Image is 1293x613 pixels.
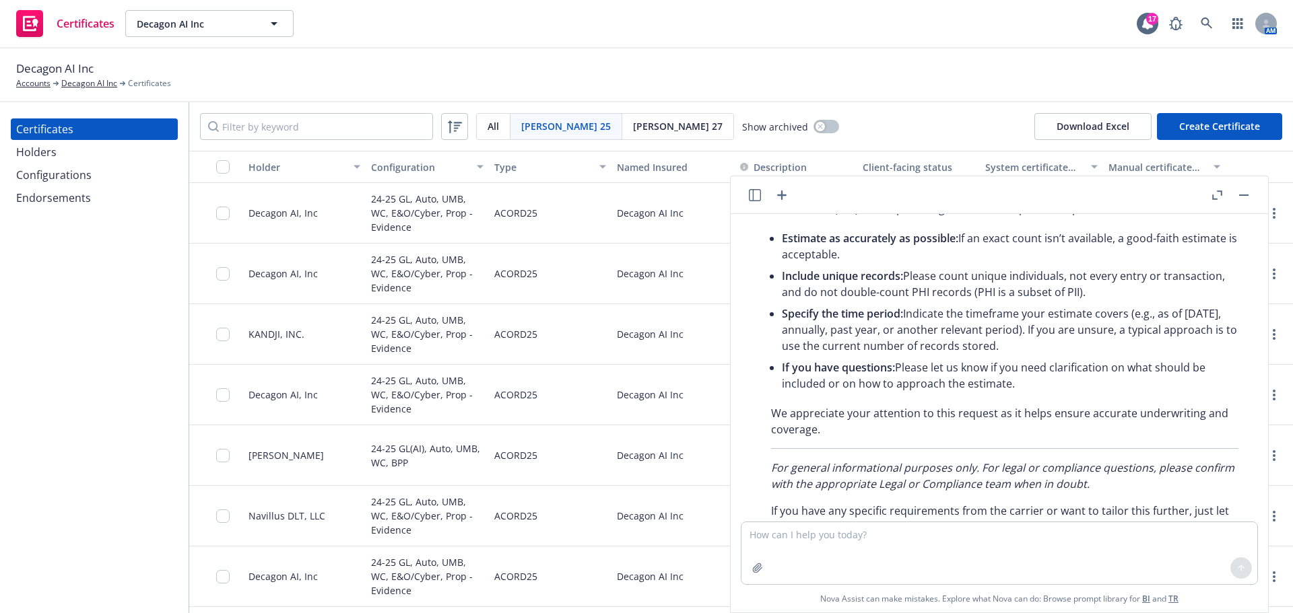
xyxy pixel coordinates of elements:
[216,328,230,341] input: Toggle Row Selected
[611,183,734,244] div: Decagon AI Inc
[1157,113,1282,140] button: Create Certificate
[1266,266,1282,282] a: more
[16,187,91,209] div: Endorsements
[248,388,318,402] div: Decagon AI, Inc
[216,160,230,174] input: Select all
[611,486,734,546] div: Decagon AI Inc
[611,546,734,607] div: Decagon AI Inc
[494,494,537,538] div: ACORD25
[248,160,345,174] div: Holder
[248,327,304,341] div: KANDJI, INC.
[782,227,1238,265] li: If an exact count isn’t available, a good-faith estimate is acceptable.
[1266,569,1282,585] a: more
[11,118,178,140] a: Certificates
[128,77,171,89] span: Certificates
[494,373,537,417] div: ACORD25
[488,119,499,133] span: All
[16,118,73,140] div: Certificates
[1266,326,1282,342] a: more
[61,77,117,89] a: Decagon AI Inc
[742,120,808,134] span: Show archived
[371,160,468,174] div: Configuration
[1146,13,1158,25] div: 17
[611,425,734,486] div: Decagon AI Inc
[16,77,51,89] a: Accounts
[1266,447,1282,464] a: more
[1108,160,1205,174] div: Manual certificate last generated
[771,460,1234,491] em: For general informational purposes only. For legal or compliance questions, please confirm with t...
[371,433,483,477] div: 24-25 GL(AI), Auto, UMB, WC, BPP
[1224,10,1251,37] a: Switch app
[243,151,366,183] button: Holder
[1162,10,1189,37] a: Report a Bug
[371,494,483,538] div: 24-25 GL, Auto, UMB, WC, E&O/Cyber, Prop - Evidence
[985,160,1082,174] div: System certificate last generated
[248,448,324,462] div: [PERSON_NAME]
[11,141,178,163] a: Holders
[248,266,318,281] div: Decagon AI, Inc
[57,18,114,29] span: Certificates
[216,388,230,402] input: Toggle Row Selected
[494,191,537,235] div: ACORD25
[1266,508,1282,524] a: more
[200,113,433,140] input: Filter by keyword
[857,151,980,183] button: Client-facing status
[740,160,807,174] button: Description
[16,164,92,186] div: Configurations
[771,405,1238,437] p: We appreciate your attention to this request as it helps ensure accurate underwriting and coverage.
[371,191,483,235] div: 24-25 GL, Auto, UMB, WC, E&O/Cyber, Prop - Evidence
[366,151,488,183] button: Configuration
[16,141,57,163] div: Holders
[611,151,734,183] button: Named Insured
[11,164,178,186] a: Configurations
[11,5,120,42] a: Certificates
[782,360,895,375] span: If you have questions:
[248,206,318,220] div: Decagon AI, Inc
[1168,593,1179,604] a: TR
[216,509,230,523] input: Toggle Row Selected
[216,267,230,281] input: Toggle Row Selected
[782,357,1238,394] li: Please let us know if you need clarification on what should be included or on how to approach the...
[494,252,537,295] div: ACORD25
[248,569,318,583] div: Decagon AI, Inc
[248,509,325,523] div: Navillus DLT, LLC
[371,373,483,417] div: 24-25 GL, Auto, UMB, WC, E&O/Cyber, Prop - Evidence
[494,554,537,598] div: ACORD25
[1034,113,1152,140] button: Download Excel
[611,244,734,304] div: Decagon AI Inc
[782,303,1238,357] li: Indicate the timeframe your estimate covers (e.g., as of [DATE], annually, past year, or another ...
[782,265,1238,303] li: Please count unique individuals, not every entry or transaction, and do not double-count PHI reco...
[782,306,903,321] span: Specify the time period:
[216,449,230,462] input: Toggle Row Selected
[820,585,1179,612] span: Nova Assist can make mistakes. Explore what Nova can do: Browse prompt library for and
[521,119,611,133] span: [PERSON_NAME] 25
[494,433,537,477] div: ACORD25
[771,503,1238,535] p: If you have any specific requirements from the carrier or want to tailor this further, just let m...
[16,60,94,77] span: Decagon AI Inc
[371,554,483,598] div: 24-25 GL, Auto, UMB, WC, E&O/Cyber, Prop - Evidence
[371,252,483,295] div: 24-25 GL, Auto, UMB, WC, E&O/Cyber, Prop - Evidence
[494,160,591,174] div: Type
[11,187,178,209] a: Endorsements
[125,10,294,37] button: Decagon AI Inc
[1142,593,1150,604] a: BI
[611,365,734,425] div: Decagon AI Inc
[1266,387,1282,403] a: more
[1266,205,1282,221] a: more
[863,160,974,174] div: Client-facing status
[617,160,729,174] div: Named Insured
[216,570,230,583] input: Toggle Row Selected
[137,17,253,31] span: Decagon AI Inc
[782,231,958,246] span: Estimate as accurately as possible:
[489,151,611,183] button: Type
[1193,10,1220,37] a: Search
[216,207,230,220] input: Toggle Row Selected
[980,151,1102,183] button: System certificate last generated
[1103,151,1226,183] button: Manual certificate last generated
[633,119,723,133] span: [PERSON_NAME] 27
[371,312,483,356] div: 24-25 GL, Auto, UMB, WC, E&O/Cyber, Prop - Evidence
[782,268,903,283] span: Include unique records:
[494,312,537,356] div: ACORD25
[611,304,734,365] div: Decagon AI Inc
